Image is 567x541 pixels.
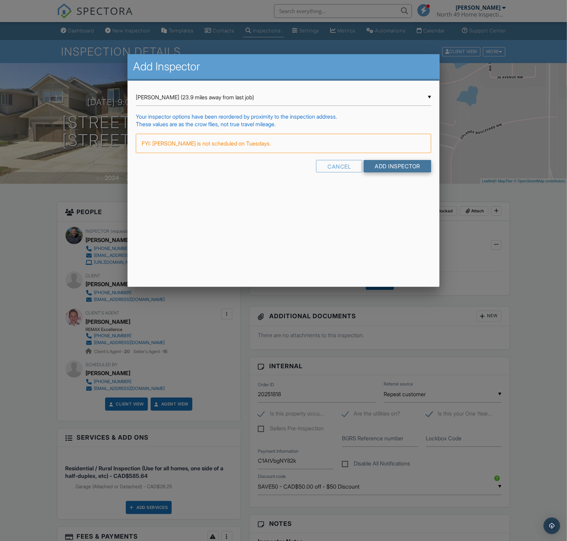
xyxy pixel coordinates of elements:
[316,160,362,172] div: Cancel
[136,120,431,128] div: These values are as the crow flies, not true travel mileage.
[133,60,434,73] h2: Add Inspector
[364,160,431,172] input: Add Inspector
[136,113,431,120] div: Your inspector options have been reordered by proximity to the inspection address.
[136,134,431,153] div: FYI: [PERSON_NAME] is not scheduled on Tuesdays.
[544,518,560,534] div: Open Intercom Messenger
